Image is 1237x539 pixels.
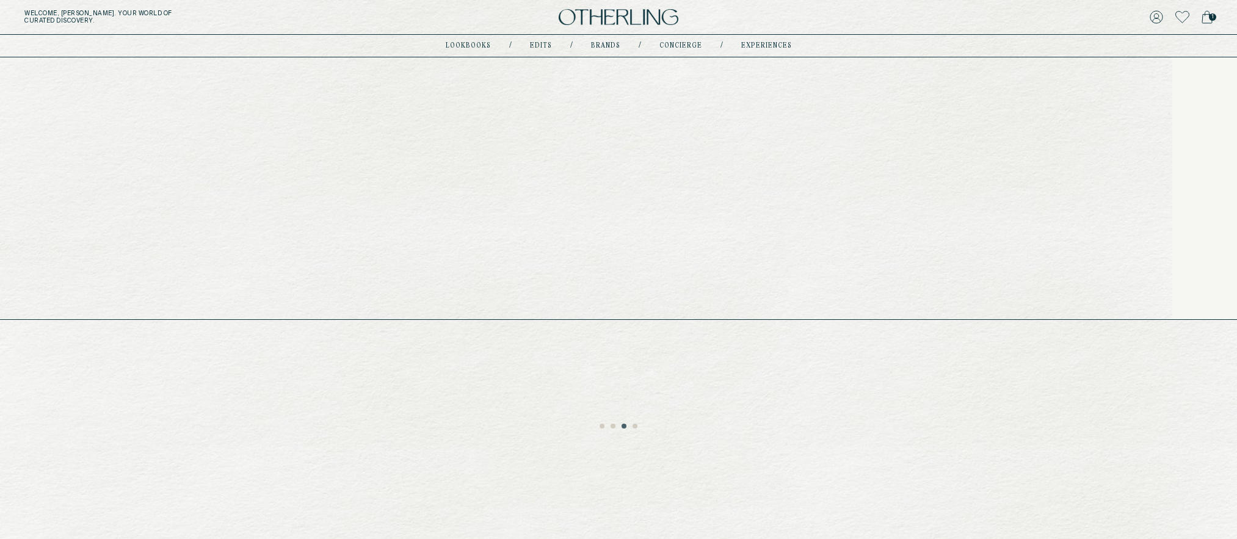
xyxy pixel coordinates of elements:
[1209,13,1216,21] span: 1
[633,424,639,430] button: 4
[741,43,792,49] a: experiences
[530,43,552,49] a: Edits
[446,43,491,49] a: lookbooks
[509,41,512,51] div: /
[611,424,617,430] button: 2
[659,43,702,49] a: concierge
[570,41,573,51] div: /
[639,41,641,51] div: /
[600,424,606,430] button: 1
[720,41,723,51] div: /
[24,10,381,24] h5: Welcome, [PERSON_NAME] . Your world of curated discovery.
[1202,9,1213,26] a: 1
[559,9,678,26] img: logo
[591,43,620,49] a: Brands
[622,424,628,430] button: 3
